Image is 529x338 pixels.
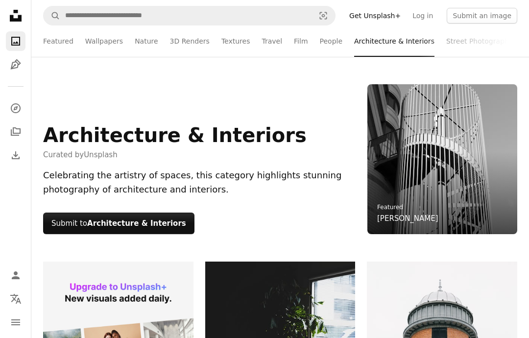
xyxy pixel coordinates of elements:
[320,25,343,57] a: People
[6,98,25,118] a: Explore
[6,266,25,285] a: Log in / Sign up
[377,204,403,211] a: Featured
[6,6,25,27] a: Home — Unsplash
[447,8,517,24] button: Submit an image
[44,6,60,25] button: Search Unsplash
[6,313,25,332] button: Menu
[85,25,123,57] a: Wallpapers
[6,31,25,51] a: Photos
[84,150,118,159] a: Unsplash
[262,25,282,57] a: Travel
[43,123,307,147] h1: Architecture & Interiors
[221,25,250,57] a: Textures
[6,145,25,165] a: Download History
[343,8,407,24] a: Get Unsplash+
[170,25,210,57] a: 3D Renders
[43,169,356,197] div: Celebrating the artistry of spaces, this category highlights stunning photography of architecture...
[43,213,194,234] button: Submit toArchitecture & Interiors
[43,149,307,161] span: Curated by
[446,25,513,57] a: Street Photography
[377,213,438,224] a: [PERSON_NAME]
[43,25,73,57] a: Featured
[135,25,158,57] a: Nature
[294,25,308,57] a: Film
[43,6,336,25] form: Find visuals sitewide
[6,122,25,142] a: Collections
[407,8,439,24] a: Log in
[312,6,335,25] button: Visual search
[6,289,25,309] button: Language
[6,55,25,74] a: Illustrations
[87,219,186,228] strong: Architecture & Interiors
